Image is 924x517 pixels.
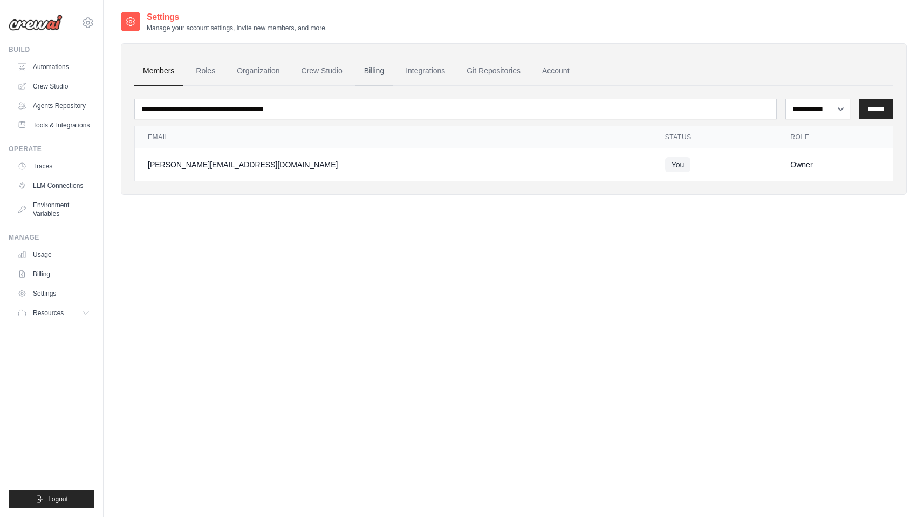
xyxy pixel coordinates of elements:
[9,233,94,242] div: Manage
[13,158,94,175] a: Traces
[134,57,183,86] a: Members
[9,45,94,54] div: Build
[533,57,578,86] a: Account
[187,57,224,86] a: Roles
[13,177,94,194] a: LLM Connections
[790,159,880,170] div: Owner
[652,126,778,148] th: Status
[148,159,639,170] div: [PERSON_NAME][EMAIL_ADDRESS][DOMAIN_NAME]
[147,11,327,24] h2: Settings
[665,157,691,172] span: You
[293,57,351,86] a: Crew Studio
[13,97,94,114] a: Agents Repository
[397,57,454,86] a: Integrations
[13,266,94,283] a: Billing
[228,57,288,86] a: Organization
[9,15,63,31] img: Logo
[13,78,94,95] a: Crew Studio
[9,490,94,508] button: Logout
[13,246,94,263] a: Usage
[135,126,652,148] th: Email
[13,117,94,134] a: Tools & Integrations
[13,58,94,76] a: Automations
[13,196,94,222] a: Environment Variables
[777,126,893,148] th: Role
[48,495,68,504] span: Logout
[147,24,327,32] p: Manage your account settings, invite new members, and more.
[458,57,529,86] a: Git Repositories
[355,57,393,86] a: Billing
[13,304,94,322] button: Resources
[9,145,94,153] div: Operate
[13,285,94,302] a: Settings
[33,309,64,317] span: Resources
